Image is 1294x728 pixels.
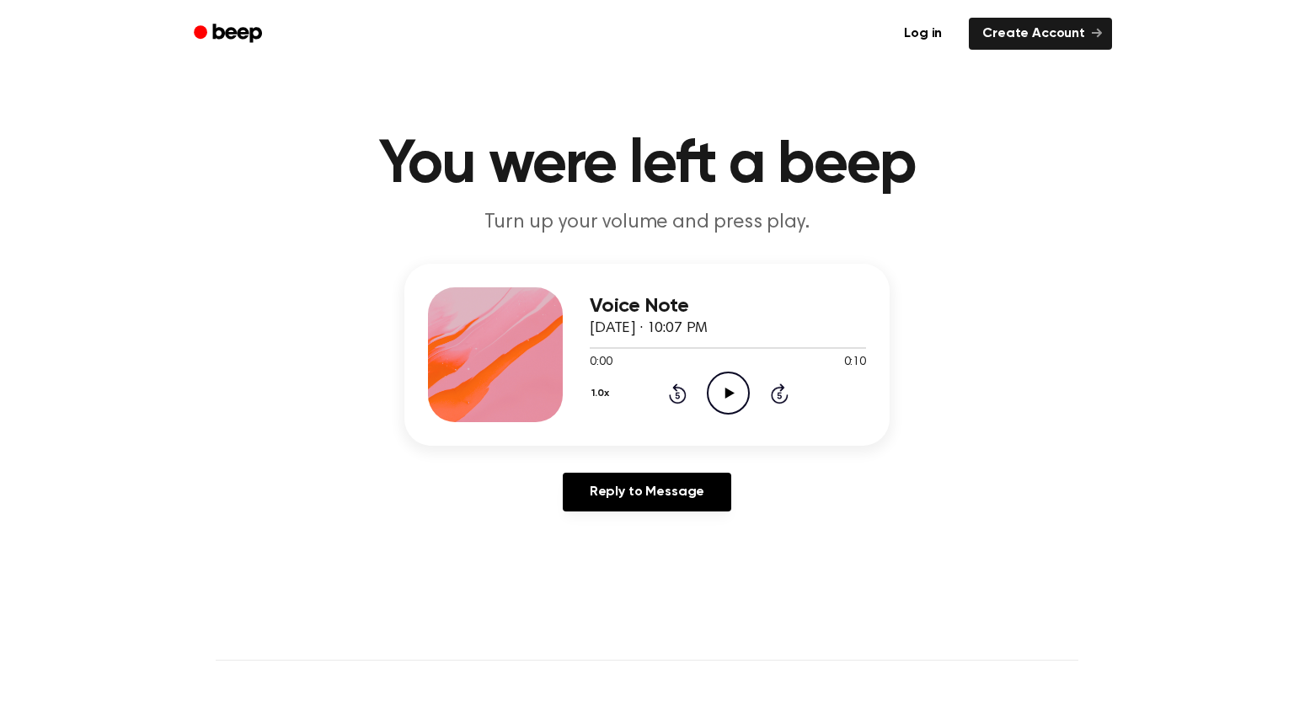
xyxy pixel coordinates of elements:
[844,354,866,372] span: 0:10
[323,209,970,237] p: Turn up your volume and press play.
[969,18,1112,50] a: Create Account
[182,18,277,51] a: Beep
[590,354,612,372] span: 0:00
[590,379,615,408] button: 1.0x
[563,473,731,511] a: Reply to Message
[887,14,959,53] a: Log in
[590,295,866,318] h3: Voice Note
[590,321,708,336] span: [DATE] · 10:07 PM
[216,135,1078,195] h1: You were left a beep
